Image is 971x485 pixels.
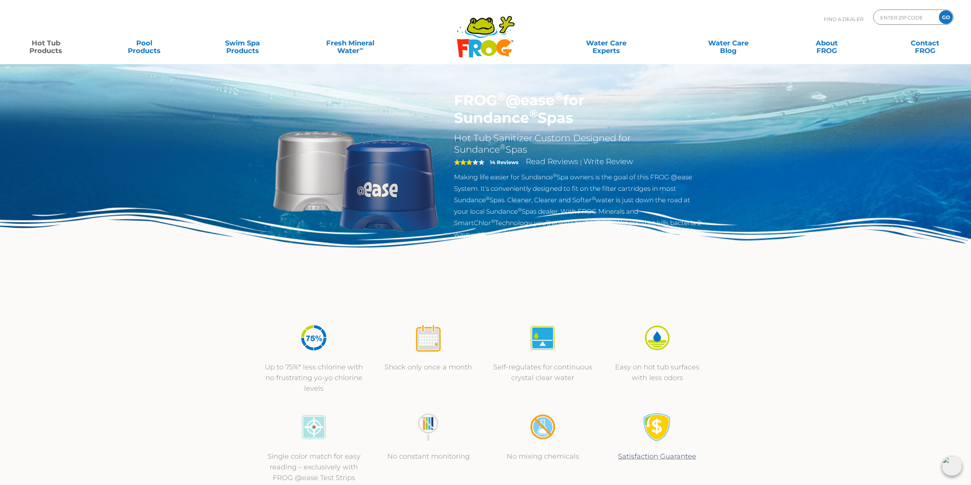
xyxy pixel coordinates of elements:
img: no-mixing1 [528,413,557,441]
sup: ® [500,143,506,151]
img: Satisfaction Guarantee Icon [643,413,671,441]
a: PoolProducts [106,35,182,51]
p: Self-regulates for continuous crystal clear water [493,362,593,383]
p: Shock only once a month [379,362,478,372]
p: Find A Dealer [824,10,863,29]
sup: ® [529,107,538,120]
input: Zip Code Form [879,12,931,23]
img: icon-atease-shock-once [414,324,443,352]
img: icon-atease-self-regulates [528,324,557,352]
sup: ® [497,89,506,103]
a: Hot TubProducts [8,35,84,51]
a: Satisfaction Guarantee [618,452,696,461]
p: Up to 75%* less chlorine with no frustrating yo-yo chlorine levels [264,362,364,394]
img: Sundance-cartridges-2.png [268,92,443,266]
img: icon-atease-75percent-less [300,324,328,352]
p: No mixing chemicals [493,451,593,462]
a: Write Review [583,157,633,166]
strong: 14 Reviews [490,159,519,165]
img: icon-atease-color-match [300,413,328,441]
img: no-constant-monitoring1 [414,413,443,441]
a: Water CareBlog [690,35,766,51]
sup: ® [555,89,563,103]
h2: Hot Tub Sanitizer Custom Designed for Sundance Spas [454,132,703,155]
a: ContactFROG [887,35,963,51]
img: openIcon [942,456,962,476]
span: 3 [454,159,472,165]
span: | [580,158,582,166]
p: Single color match for easy reading – exclusively with FROG @ease Test Strips [264,451,364,483]
sup: ® [486,195,490,201]
sup: ∞ [359,45,363,52]
a: AboutFROG [789,35,865,51]
p: Easy on hot tub surfaces with less odors [608,362,707,383]
p: Making life easier for Sundance Spa owners is the goal of this FROG @ease System. It’s convenient... [454,171,703,240]
sup: ® [553,172,557,178]
sup: ® [518,207,522,213]
a: Read Reviews [526,157,578,166]
sup: ® [592,195,596,201]
img: icon-atease-easy-on [643,324,671,352]
h1: FROG @ease for Sundance Spas [454,92,703,127]
a: Swim SpaProducts [204,35,280,51]
a: Fresh MineralWater∞ [303,35,398,51]
p: No constant monitoring [379,451,478,462]
a: Water CareExperts [544,35,668,51]
input: GO [939,10,953,24]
